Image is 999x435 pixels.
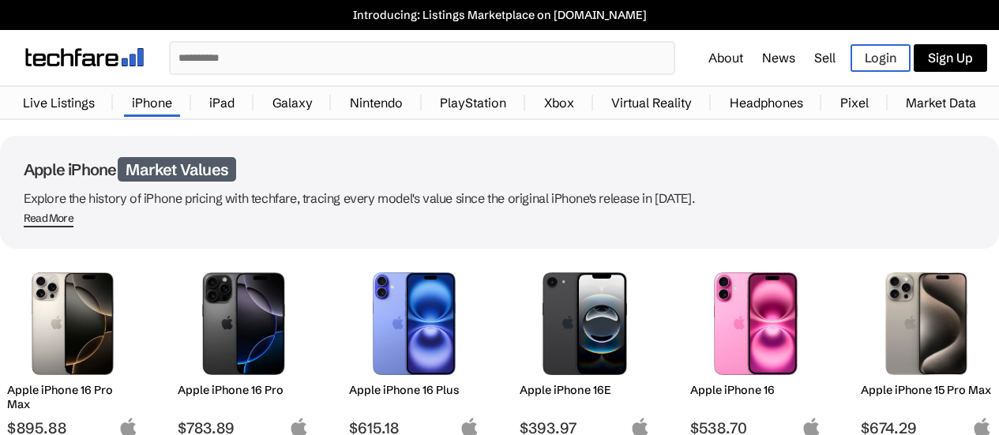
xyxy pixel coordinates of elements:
img: iPhone 16 Pro Max [19,272,126,375]
img: iPhone 15 Pro Max [873,272,980,375]
img: iPhone 16E [531,272,639,375]
img: iPhone 16 [702,272,809,375]
a: Sell [814,50,836,66]
a: Xbox [536,87,582,118]
img: iPhone 16 Plus [361,272,468,375]
a: Headphones [722,87,811,118]
p: Explore the history of iPhone pricing with techfare, tracing every model's value since the origin... [24,187,975,209]
span: Market Values [118,157,236,182]
a: iPad [201,87,242,118]
a: iPhone [124,87,180,118]
a: Live Listings [15,87,103,118]
h2: Apple iPhone 16 Pro [178,383,309,397]
a: Market Data [898,87,984,118]
a: About [708,50,743,66]
h1: Apple iPhone [24,159,975,179]
h2: Apple iPhone 16 [690,383,821,397]
h2: Apple iPhone 16 Pro Max [7,383,138,411]
a: Galaxy [265,87,321,118]
h2: Apple iPhone 15 Pro Max [861,383,992,397]
h2: Apple iPhone 16E [520,383,651,397]
span: Read More [24,212,73,227]
img: techfare logo [25,48,144,66]
a: Login [851,44,911,72]
a: Virtual Reality [603,87,700,118]
a: Sign Up [914,44,987,72]
img: iPhone 16 Pro [190,272,297,375]
h2: Apple iPhone 16 Plus [349,383,480,397]
a: PlayStation [432,87,514,118]
div: Read More [24,212,73,225]
a: Nintendo [342,87,411,118]
a: Pixel [832,87,877,118]
a: Introducing: Listings Marketplace on [DOMAIN_NAME] [8,8,991,22]
a: News [762,50,795,66]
